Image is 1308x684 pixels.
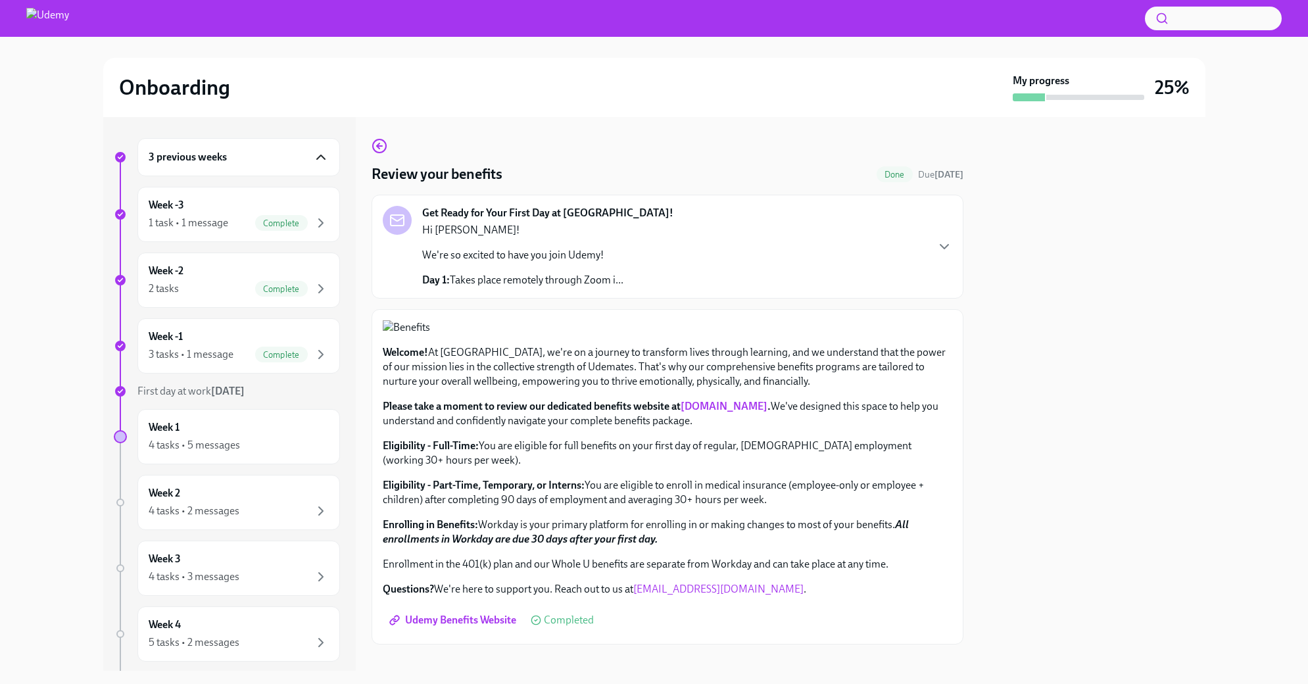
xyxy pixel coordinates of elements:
button: Zoom image [383,320,952,335]
strong: Eligibility - Part-Time, Temporary, or Interns: [383,479,585,491]
div: 4 tasks • 3 messages [149,570,239,584]
p: Hi [PERSON_NAME]! [422,223,623,237]
div: 2 tasks [149,281,179,296]
a: Week -22 tasksComplete [114,253,340,308]
p: You are eligible for full benefits on your first day of regular, [DEMOGRAPHIC_DATA] employment (w... [383,439,952,468]
a: Week 34 tasks • 3 messages [114,541,340,596]
h6: Week 4 [149,618,181,632]
p: At [GEOGRAPHIC_DATA], we're on a journey to transform lives through learning, and we understand t... [383,345,952,389]
a: Week -31 task • 1 messageComplete [114,187,340,242]
h2: Onboarding [119,74,230,101]
a: [EMAIL_ADDRESS][DOMAIN_NAME] [633,583,804,595]
strong: Questions? [383,583,434,595]
span: Completed [544,615,594,625]
a: First day at work[DATE] [114,384,340,399]
h6: Week -3 [149,198,184,212]
a: Week 14 tasks • 5 messages [114,409,340,464]
strong: Welcome! [383,346,428,358]
p: Workday is your primary platform for enrolling in or making changes to most of your benefits. [383,518,952,547]
p: We're here to support you. Reach out to us at . [383,582,952,597]
div: 3 previous weeks [137,138,340,176]
span: Due [918,169,963,180]
p: We're so excited to have you join Udemy! [422,248,623,262]
span: September 15th, 2025 11:00 [918,168,963,181]
h6: Week 1 [149,420,180,435]
span: Complete [255,218,308,228]
strong: Eligibility - Full-Time: [383,439,479,452]
strong: Day 1: [422,274,450,286]
strong: [DATE] [934,169,963,180]
a: Week 45 tasks • 2 messages [114,606,340,662]
span: First day at work [137,385,245,397]
p: Enrollment in the 401(k) plan and our Whole U benefits are separate from Workday and can take pla... [383,557,952,572]
span: Udemy Benefits Website [392,614,516,627]
strong: [DATE] [211,385,245,397]
div: 4 tasks • 2 messages [149,504,239,518]
h6: 3 previous weeks [149,150,227,164]
img: Udemy [26,8,69,29]
span: Done [877,170,913,180]
h4: Review your benefits [372,164,502,184]
a: Week -13 tasks • 1 messageComplete [114,318,340,374]
span: Complete [255,284,308,294]
span: Complete [255,350,308,360]
a: Week 24 tasks • 2 messages [114,475,340,530]
div: 5 tasks • 2 messages [149,635,239,650]
h6: Week -2 [149,264,183,278]
div: 3 tasks • 1 message [149,347,233,362]
h6: Week 2 [149,486,180,501]
h6: Week -1 [149,330,183,344]
a: [DOMAIN_NAME] [681,400,767,412]
strong: Get Ready for Your First Day at [GEOGRAPHIC_DATA]! [422,206,673,220]
p: Takes place remotely through Zoom i... [422,273,623,287]
div: 1 task • 1 message [149,216,228,230]
h6: Week 3 [149,552,181,566]
p: We've designed this space to help you understand and confidently navigate your complete benefits ... [383,399,952,428]
h3: 25% [1155,76,1190,99]
div: 4 tasks • 5 messages [149,438,240,452]
a: Udemy Benefits Website [383,607,525,633]
strong: Please take a moment to review our dedicated benefits website at . [383,400,771,412]
strong: Enrolling in Benefits: [383,518,478,531]
p: You are eligible to enroll in medical insurance (employee-only or employee + children) after comp... [383,478,952,507]
strong: My progress [1013,74,1069,88]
